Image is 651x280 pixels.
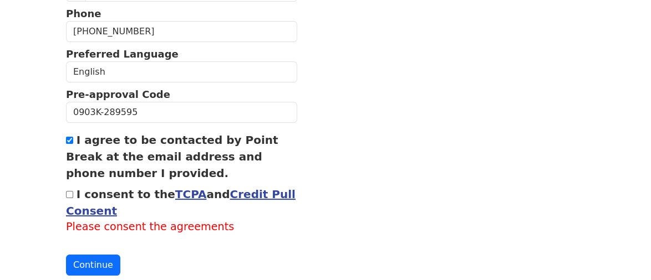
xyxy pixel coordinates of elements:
label: I agree to be contacted by Point Break at the email address and phone number I provided. [66,133,278,180]
input: Phone [66,21,297,42]
strong: Preferred Language [66,48,179,60]
strong: Phone [66,8,101,19]
input: Pre-approval Code [66,102,297,123]
label: Please consent the agreements [66,219,297,235]
strong: Pre-approval Code [66,89,170,100]
a: TCPA [175,188,207,201]
button: Continue [66,255,120,276]
label: I consent to the and [66,188,296,217]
